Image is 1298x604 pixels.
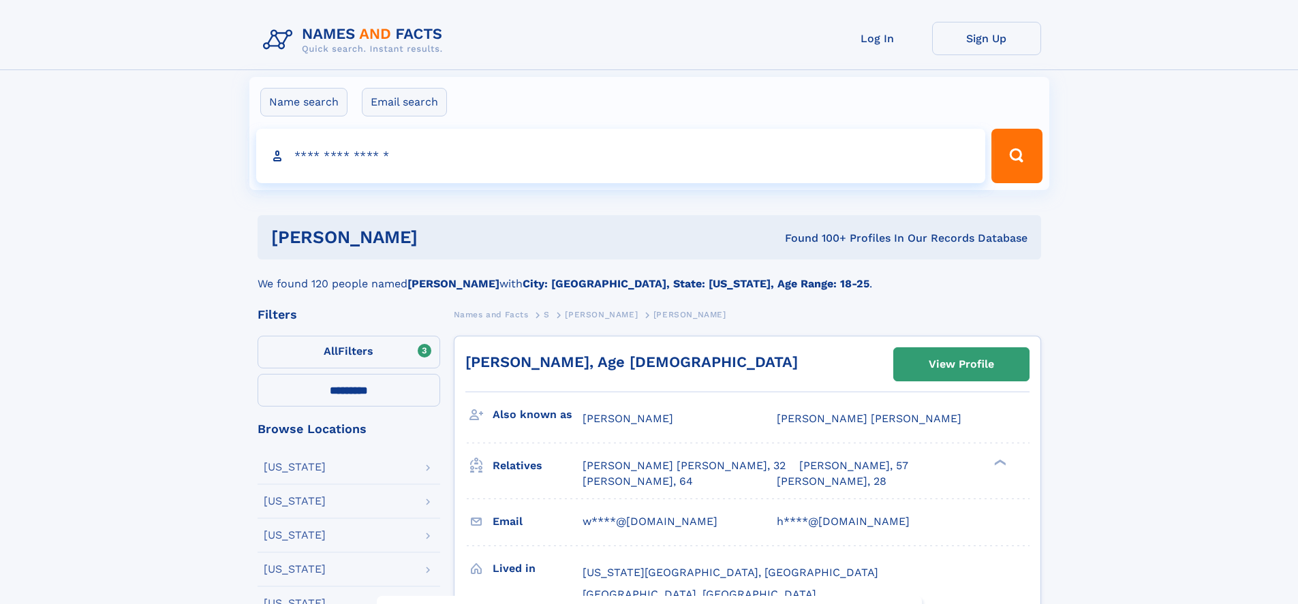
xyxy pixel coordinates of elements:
[493,454,583,477] h3: Relatives
[493,557,583,580] h3: Lived in
[565,310,638,319] span: [PERSON_NAME]
[777,412,961,425] span: [PERSON_NAME] [PERSON_NAME]
[264,564,326,575] div: [US_STATE]
[264,462,326,473] div: [US_STATE]
[601,231,1027,246] div: Found 100+ Profiles In Our Records Database
[258,308,440,321] div: Filters
[894,348,1029,381] a: View Profile
[823,22,932,55] a: Log In
[258,22,454,59] img: Logo Names and Facts
[493,510,583,533] h3: Email
[264,496,326,507] div: [US_STATE]
[653,310,726,319] span: [PERSON_NAME]
[258,336,440,368] label: Filters
[991,458,1007,467] div: ❯
[799,458,908,473] a: [PERSON_NAME], 57
[583,412,673,425] span: [PERSON_NAME]
[544,306,550,323] a: S
[544,310,550,319] span: S
[264,530,326,541] div: [US_STATE]
[583,588,816,601] span: [GEOGRAPHIC_DATA], [GEOGRAPHIC_DATA]
[454,306,529,323] a: Names and Facts
[324,345,338,357] span: All
[271,229,602,246] h1: [PERSON_NAME]
[407,277,499,290] b: [PERSON_NAME]
[362,88,447,116] label: Email search
[583,474,693,489] a: [PERSON_NAME], 64
[465,353,798,370] a: [PERSON_NAME], Age [DEMOGRAPHIC_DATA]
[583,566,878,579] span: [US_STATE][GEOGRAPHIC_DATA], [GEOGRAPHIC_DATA]
[258,423,440,435] div: Browse Locations
[583,458,786,473] a: [PERSON_NAME] [PERSON_NAME], 32
[929,349,994,380] div: View Profile
[991,129,1042,183] button: Search Button
[493,403,583,426] h3: Also known as
[565,306,638,323] a: [PERSON_NAME]
[260,88,347,116] label: Name search
[932,22,1041,55] a: Sign Up
[258,259,1041,292] div: We found 120 people named with .
[777,474,886,489] a: [PERSON_NAME], 28
[523,277,869,290] b: City: [GEOGRAPHIC_DATA], State: [US_STATE], Age Range: 18-25
[256,129,986,183] input: search input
